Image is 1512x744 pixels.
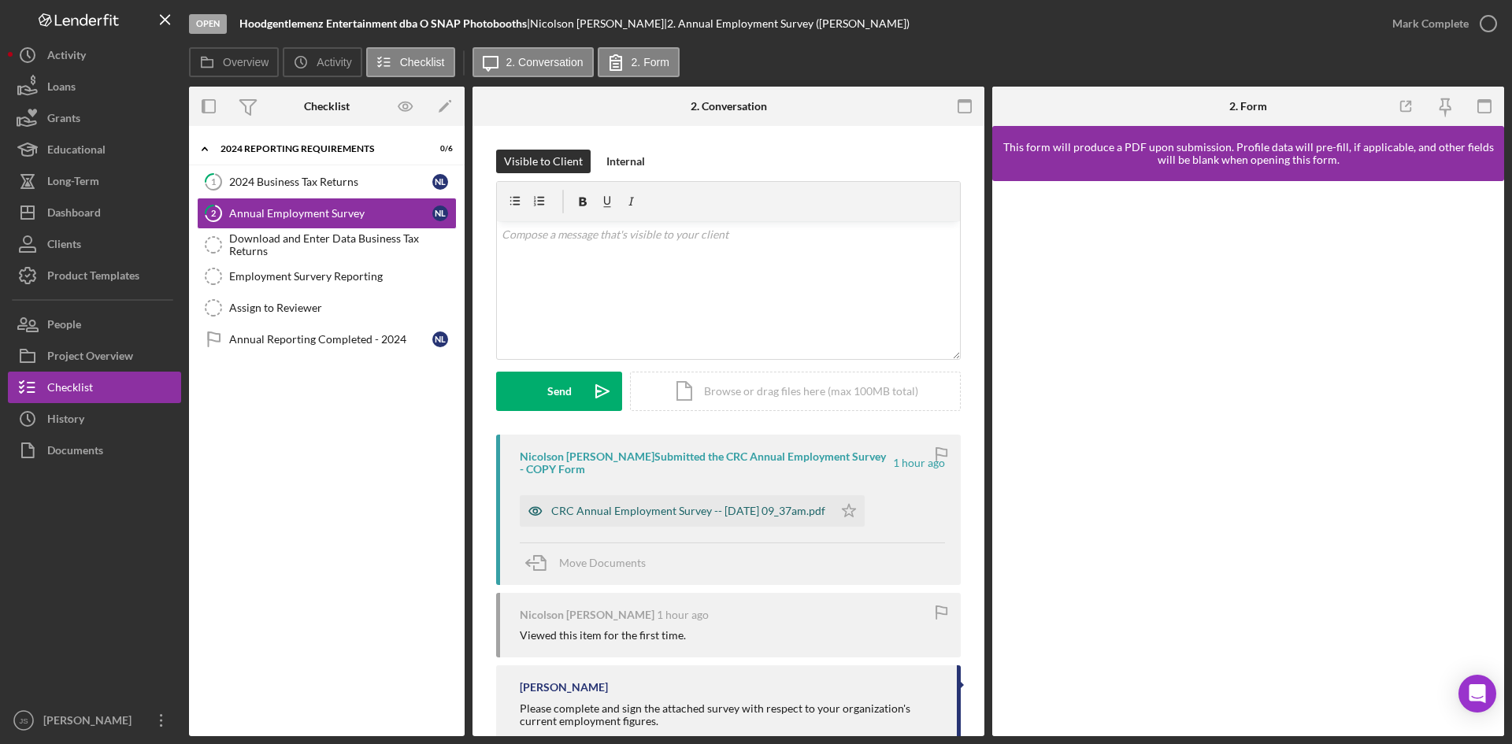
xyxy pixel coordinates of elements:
[1377,8,1504,39] button: Mark Complete
[520,495,865,527] button: CRC Annual Employment Survey -- [DATE] 09_37am.pdf
[598,150,653,173] button: Internal
[229,176,432,188] div: 2024 Business Tax Returns
[432,174,448,190] div: N L
[1000,141,1496,166] div: This form will produce a PDF upon submission. Profile data will pre-fill, if applicable, and othe...
[547,372,572,411] div: Send
[239,17,527,30] b: Hoodgentlemenz Entertainment dba O SNAP Photobooths
[893,457,945,469] time: 2025-08-28 13:37
[283,47,361,77] button: Activity
[317,56,351,68] label: Activity
[197,229,457,261] a: Download and Enter Data Business Tax Returns
[520,629,686,642] div: Viewed this item for the first time.
[606,150,645,173] div: Internal
[657,609,709,621] time: 2025-08-28 13:36
[691,100,767,113] div: 2. Conversation
[520,702,941,727] div: Please complete and sign the attached survey with respect to your organization's current employme...
[304,100,350,113] div: Checklist
[39,705,142,740] div: [PERSON_NAME]
[189,14,227,34] div: Open
[197,292,457,324] a: Assign to Reviewer
[1392,8,1469,39] div: Mark Complete
[197,198,457,229] a: 2Annual Employment SurveyNL
[559,556,646,569] span: Move Documents
[432,205,448,221] div: N L
[496,150,591,173] button: Visible to Client
[472,47,594,77] button: 2. Conversation
[598,47,680,77] button: 2. Form
[239,17,530,30] div: |
[197,324,457,355] a: Annual Reporting Completed - 2024NL
[229,207,432,220] div: Annual Employment Survey
[211,208,216,218] tspan: 2
[504,150,583,173] div: Visible to Client
[211,176,216,187] tspan: 1
[432,331,448,347] div: N L
[8,705,181,736] button: JS[PERSON_NAME]
[506,56,584,68] label: 2. Conversation
[1008,197,1490,720] iframe: Lenderfit form
[189,47,279,77] button: Overview
[520,450,891,476] div: Nicolson [PERSON_NAME] Submitted the CRC Annual Employment Survey - COPY Form
[520,681,608,694] div: [PERSON_NAME]
[366,47,455,77] button: Checklist
[400,56,445,68] label: Checklist
[424,144,453,154] div: 0 / 6
[551,505,825,517] div: CRC Annual Employment Survey -- [DATE] 09_37am.pdf
[197,166,457,198] a: 12024 Business Tax ReturnsNL
[496,372,622,411] button: Send
[229,302,456,314] div: Assign to Reviewer
[520,609,654,621] div: Nicolson [PERSON_NAME]
[220,144,413,154] div: 2024 Reporting Requirements
[229,333,432,346] div: Annual Reporting Completed - 2024
[632,56,669,68] label: 2. Form
[530,17,667,30] div: Nicolson [PERSON_NAME] |
[19,716,28,725] text: JS
[223,56,269,68] label: Overview
[1458,675,1496,713] div: Open Intercom Messenger
[1229,100,1267,113] div: 2. Form
[229,232,456,257] div: Download and Enter Data Business Tax Returns
[520,543,661,583] button: Move Documents
[229,270,456,283] div: Employment Survery Reporting
[197,261,457,292] a: Employment Survery Reporting
[667,17,910,30] div: 2. Annual Employment Survey ([PERSON_NAME])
